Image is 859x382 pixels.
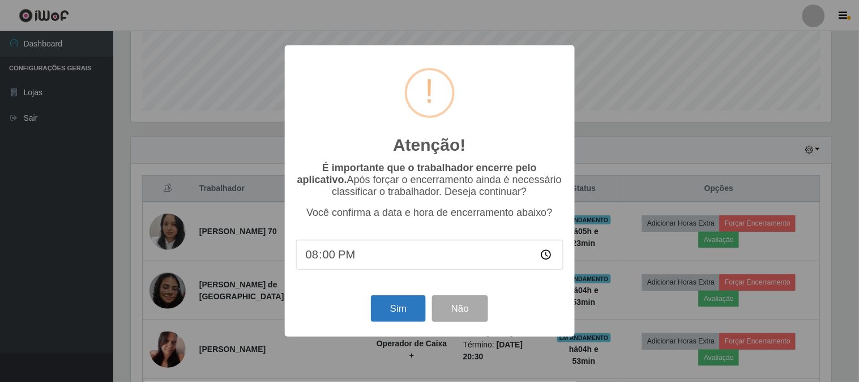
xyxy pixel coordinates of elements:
[296,162,563,198] p: Após forçar o encerramento ainda é necessário classificar o trabalhador. Deseja continuar?
[393,135,465,155] h2: Atenção!
[371,295,426,322] button: Sim
[432,295,488,322] button: Não
[296,207,563,219] p: Você confirma a data e hora de encerramento abaixo?
[297,162,537,185] b: É importante que o trabalhador encerre pelo aplicativo.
